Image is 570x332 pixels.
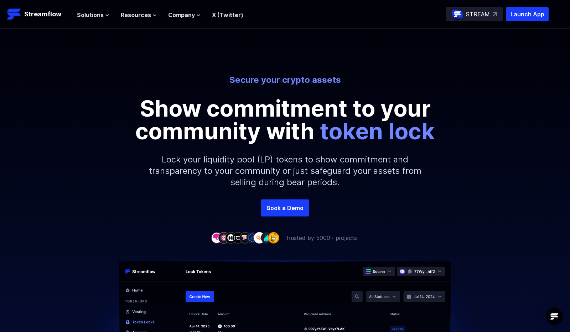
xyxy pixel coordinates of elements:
[254,232,265,243] img: company-7
[466,10,490,18] p: STREAM
[218,232,229,243] img: company-2
[320,117,435,145] span: token lock
[232,232,244,243] img: company-4
[225,232,237,243] img: company-3
[493,12,497,16] img: top-right-arrow.svg
[452,9,463,20] img: streamflow-logo-circle.png
[132,143,438,199] p: Lock your liquidity pool (LP) tokens to show commitment and transparency to your community or jus...
[239,232,251,243] img: company-5
[77,11,104,19] span: Solutions
[211,232,222,243] img: company-1
[506,7,549,21] button: Launch App
[168,11,201,19] button: Company
[7,7,70,21] a: Streamflow
[261,232,272,243] img: company-8
[168,11,195,19] span: Company
[247,232,258,243] img: company-6
[268,232,279,243] img: company-9
[546,308,563,325] div: Open Intercom Messenger
[24,9,61,19] p: Streamflow
[77,11,109,19] button: Solutions
[286,234,357,242] p: Trusted by 5000+ projects
[125,97,445,143] p: Show commitment to your community with
[7,7,21,21] img: Streamflow Logo
[212,11,243,18] a: X (Twitter)
[121,11,157,19] button: Resources
[261,199,309,216] a: Book a Demo
[121,11,151,19] span: Resources
[88,74,482,86] p: Secure your crypto assets
[446,7,503,21] a: STREAM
